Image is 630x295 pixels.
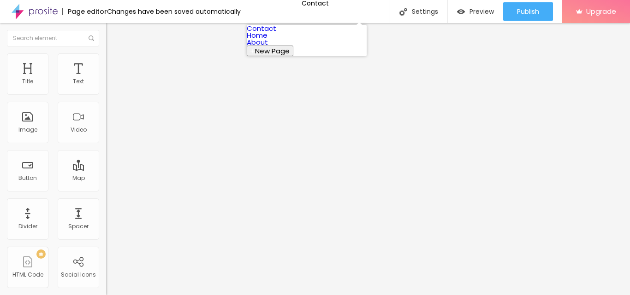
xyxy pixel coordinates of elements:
[503,2,553,21] button: Publish
[255,46,290,56] span: New Page
[470,8,494,15] span: Preview
[247,23,276,33] a: Contact
[457,8,465,16] img: view-1.svg
[72,175,85,181] div: Map
[247,37,268,47] a: About
[18,127,37,133] div: Image
[247,46,293,56] button: New Page
[68,223,89,230] div: Spacer
[517,8,539,15] span: Publish
[62,8,107,15] div: Page editor
[61,272,96,278] div: Social Icons
[18,175,37,181] div: Button
[399,8,407,16] img: Icone
[586,7,616,15] span: Upgrade
[448,2,503,21] button: Preview
[73,78,84,85] div: Text
[71,127,87,133] div: Video
[18,223,37,230] div: Divider
[247,30,267,40] a: Home
[89,35,94,41] img: Icone
[12,272,43,278] div: HTML Code
[22,78,33,85] div: Title
[7,30,99,46] input: Search element
[107,8,241,15] div: Changes have been saved automatically
[106,23,630,295] iframe: Editor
